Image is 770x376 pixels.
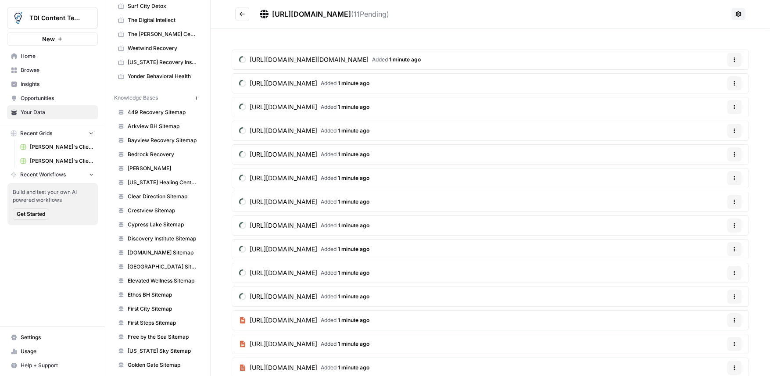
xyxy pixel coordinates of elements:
span: Bayview Recovery Sitemap [128,136,197,144]
button: Recent Grids [7,127,98,140]
button: Help + Support [7,358,98,372]
span: [US_STATE] Sky Sitemap [128,347,197,355]
a: Ethos BH Sitemap [114,288,201,302]
span: [URL][DOMAIN_NAME] [250,221,317,230]
span: [URL][DOMAIN_NAME] [250,150,317,159]
span: Clear Direction Sitemap [128,193,197,201]
span: [URL][DOMAIN_NAME] [250,292,317,301]
span: Discovery Institute Sitemap [128,235,197,243]
button: Get Started [13,208,49,220]
button: Go back [235,7,249,21]
span: [URL][DOMAIN_NAME] [250,174,317,183]
a: Browse [7,63,98,77]
span: Added [321,364,369,372]
a: [URL][DOMAIN_NAME]Added 1 minute ago [232,74,376,93]
span: Golden Gate Sitemap [128,361,197,369]
a: Crestview Sitemap [114,204,201,218]
a: Bedrock Recovery [114,147,201,161]
span: [US_STATE] Recovery Institute [128,58,197,66]
a: [URL][DOMAIN_NAME]Added 1 minute ago [232,216,376,235]
span: Added [321,198,369,206]
span: 1 minute ago [338,293,369,300]
a: [PERSON_NAME]'s Clients - New Content [16,154,98,168]
span: 1 minute ago [338,127,369,134]
a: [URL][DOMAIN_NAME]Added 1 minute ago [232,168,376,188]
a: Westwind Recovery [114,41,201,55]
span: [US_STATE] Healing Centers Sitemap [128,179,197,186]
span: 1 minute ago [389,56,421,63]
span: [URL][DOMAIN_NAME] [250,340,317,348]
span: [PERSON_NAME] [128,165,197,172]
span: Added [321,269,369,277]
span: [GEOGRAPHIC_DATA] Sitemap [128,263,197,271]
a: Free by the Sea Sitemap [114,330,201,344]
a: Opportunities [7,91,98,105]
a: First City Sitemap [114,302,201,316]
a: [DOMAIN_NAME] Sitemap [114,246,201,260]
span: Insights [21,80,94,88]
a: Yonder Behavioral Health [114,69,201,83]
span: Free by the Sea Sitemap [128,333,197,341]
span: [URL][DOMAIN_NAME] [250,197,317,206]
span: 449 Recovery Sitemap [128,108,197,116]
a: First Steps Sitemap [114,316,201,330]
span: 1 minute ago [338,340,369,347]
a: 449 Recovery Sitemap [114,105,201,119]
a: Home [7,49,98,63]
span: 1 minute ago [338,198,369,205]
span: Surf City Detox [128,2,197,10]
a: [URL][DOMAIN_NAME]Added 1 minute ago [232,121,376,140]
span: Home [21,52,94,60]
span: Added [321,245,369,253]
span: Added [321,150,369,158]
span: Added [372,56,421,64]
a: [URL][DOMAIN_NAME][DOMAIN_NAME]Added 1 minute ago [232,50,428,69]
span: 1 minute ago [338,80,369,86]
span: Browse [21,66,94,74]
span: Added [321,316,369,324]
span: Added [321,174,369,182]
span: The [PERSON_NAME] Center [128,30,197,38]
button: Recent Workflows [7,168,98,181]
a: [US_STATE] Recovery Institute [114,55,201,69]
a: The [PERSON_NAME] Center [114,27,201,41]
button: New [7,32,98,46]
span: Help + Support [21,362,94,369]
a: Bayview Recovery Sitemap [114,133,201,147]
span: Knowledge Bases [114,94,158,102]
a: Usage [7,344,98,358]
span: Get Started [17,210,45,218]
span: [URL][DOMAIN_NAME] [250,316,317,325]
span: Added [321,103,369,111]
a: [URL][DOMAIN_NAME]Added 1 minute ago [232,334,376,354]
a: [URL][DOMAIN_NAME]Added 1 minute ago [232,145,376,164]
a: [URL][DOMAIN_NAME]Added 1 minute ago [232,287,376,306]
a: [PERSON_NAME]'s Clients - New Content [16,140,98,154]
a: [URL][DOMAIN_NAME]Added 1 minute ago [232,97,376,117]
span: 1 minute ago [338,317,369,323]
span: Bedrock Recovery [128,150,197,158]
span: [URL][DOMAIN_NAME] [250,269,317,277]
span: Arkview BH Sitemap [128,122,197,130]
span: Cypress Lake Sitemap [128,221,197,229]
span: Your Data [21,108,94,116]
a: [URL][DOMAIN_NAME]Added 1 minute ago [232,263,376,283]
span: [URL][DOMAIN_NAME][DOMAIN_NAME] [250,55,369,64]
span: TDI Content Team [29,14,82,22]
span: [URL][DOMAIN_NAME] [250,126,317,135]
span: [URL][DOMAIN_NAME] [250,103,317,111]
span: Settings [21,333,94,341]
span: [PERSON_NAME]'s Clients - New Content [30,157,94,165]
a: Your Data [7,105,98,119]
span: Usage [21,347,94,355]
a: Arkview BH Sitemap [114,119,201,133]
a: [US_STATE] Sky Sitemap [114,344,201,358]
span: Recent Grids [20,129,52,137]
span: [URL][DOMAIN_NAME] [250,363,317,372]
a: [URL][DOMAIN_NAME]Added 1 minute ago [232,192,376,211]
span: [PERSON_NAME]'s Clients - New Content [30,143,94,151]
span: Added [321,340,369,348]
span: Elevated Wellness Sitemap [128,277,197,285]
a: [URL][DOMAIN_NAME]Added 1 minute ago [232,311,376,330]
span: 1 minute ago [338,175,369,181]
